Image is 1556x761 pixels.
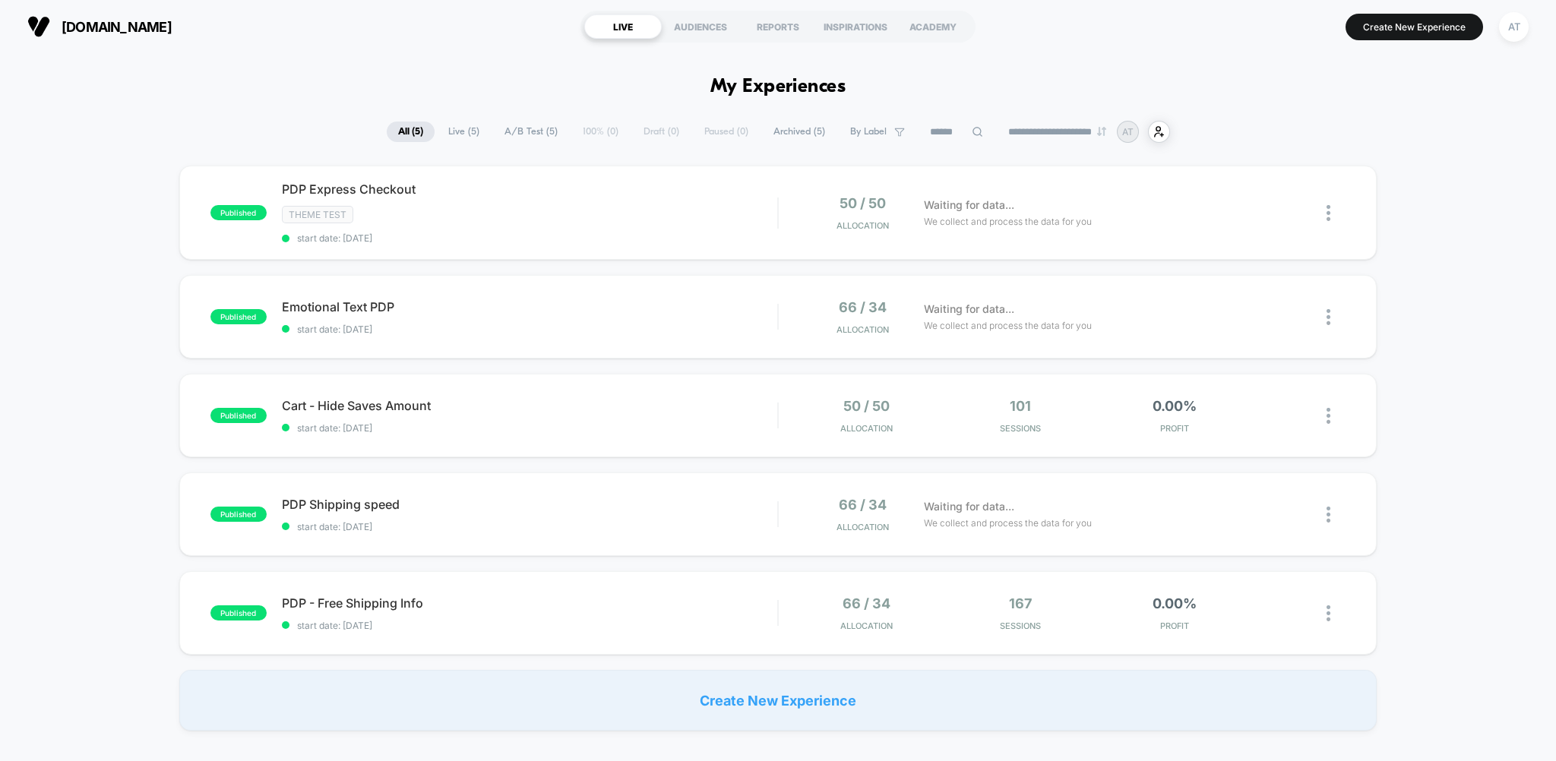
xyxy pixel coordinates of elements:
span: PDP - Free Shipping Info [282,595,778,611]
button: AT [1494,11,1533,43]
img: close [1327,605,1330,621]
span: published [210,205,267,220]
span: [DOMAIN_NAME] [62,19,172,35]
div: ACADEMY [894,14,972,39]
span: start date: [DATE] [282,521,778,532]
span: published [210,507,267,522]
span: All ( 5 ) [387,122,435,142]
div: AUDIENCES [662,14,739,39]
div: AT [1499,12,1529,42]
span: 66 / 34 [839,299,887,315]
span: published [210,309,267,324]
span: By Label [850,126,887,137]
span: Allocation [837,522,889,532]
span: published [210,408,267,423]
span: start date: [DATE] [282,324,778,335]
span: 0.00% [1153,398,1197,414]
span: PROFIT [1102,620,1248,631]
span: Allocation [837,220,889,231]
span: Live ( 5 ) [437,122,491,142]
span: A/B Test ( 5 ) [493,122,569,142]
img: close [1327,205,1330,221]
img: close [1327,507,1330,523]
span: Waiting for data... [924,197,1014,213]
span: Theme Test [282,206,353,223]
img: close [1327,309,1330,325]
span: 66 / 34 [843,595,890,611]
img: close [1327,408,1330,424]
span: We collect and process the data for you [924,214,1092,229]
p: AT [1122,126,1134,137]
span: We collect and process the data for you [924,318,1092,333]
span: We collect and process the data for you [924,516,1092,530]
span: Sessions [947,423,1094,434]
span: Archived ( 5 ) [762,122,837,142]
div: Create New Experience [179,670,1377,731]
span: PDP Express Checkout [282,182,778,197]
h1: My Experiences [710,76,846,98]
span: Allocation [840,423,893,434]
div: INSPIRATIONS [817,14,894,39]
span: start date: [DATE] [282,232,778,244]
button: Create New Experience [1346,14,1483,40]
span: Cart - Hide Saves Amount [282,398,778,413]
span: published [210,605,267,620]
span: Allocation [840,620,893,631]
span: Allocation [837,324,889,335]
span: Waiting for data... [924,301,1014,317]
span: 101 [1010,398,1031,414]
span: 167 [1009,595,1032,611]
span: 0.00% [1153,595,1197,611]
span: start date: [DATE] [282,620,778,631]
span: start date: [DATE] [282,422,778,434]
span: PROFIT [1102,423,1248,434]
img: Visually logo [27,15,50,38]
div: LIVE [584,14,662,39]
span: PDP Shipping speed [282,497,778,512]
span: 50 / 50 [840,195,886,211]
span: Sessions [947,620,1094,631]
span: Emotional Text PDP [282,299,778,314]
button: [DOMAIN_NAME] [23,14,176,39]
span: Waiting for data... [924,498,1014,515]
span: 50 / 50 [843,398,890,414]
img: end [1097,127,1106,136]
div: REPORTS [739,14,817,39]
span: 66 / 34 [839,497,887,513]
